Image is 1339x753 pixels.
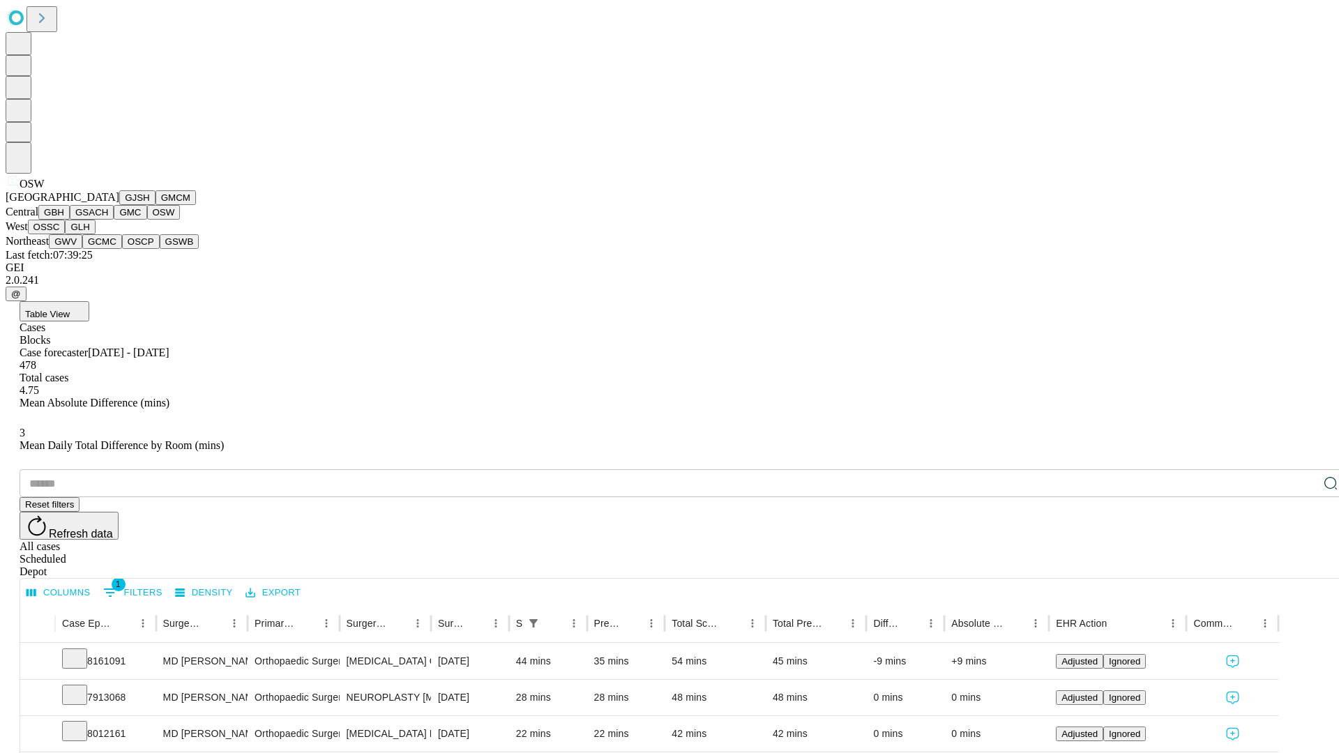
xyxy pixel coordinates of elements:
[672,680,759,715] div: 48 mins
[408,614,428,633] button: Menu
[347,618,387,629] div: Surgery Name
[163,716,241,752] div: MD [PERSON_NAME] C [PERSON_NAME]
[255,716,332,752] div: Orthopaedic Surgery
[438,618,465,629] div: Surgery Date
[594,680,658,715] div: 28 mins
[824,614,843,633] button: Sort
[516,680,580,715] div: 28 mins
[160,234,199,249] button: GSWB
[1109,692,1140,703] span: Ignored
[20,347,88,358] span: Case forecaster
[1061,692,1098,703] span: Adjusted
[133,614,153,633] button: Menu
[20,497,80,512] button: Reset filters
[921,614,941,633] button: Menu
[1056,727,1103,741] button: Adjusted
[122,234,160,249] button: OSCP
[20,372,68,383] span: Total cases
[516,716,580,752] div: 22 mins
[388,614,408,633] button: Sort
[1056,618,1107,629] div: EHR Action
[6,191,119,203] span: [GEOGRAPHIC_DATA]
[255,644,332,679] div: Orthopaedic Surgery
[156,190,196,205] button: GMCM
[951,644,1042,679] div: +9 mins
[1056,654,1103,669] button: Adjusted
[564,614,584,633] button: Menu
[672,644,759,679] div: 54 mins
[873,680,937,715] div: 0 mins
[873,618,900,629] div: Difference
[438,716,502,752] div: [DATE]
[25,309,70,319] span: Table View
[1236,614,1255,633] button: Sort
[594,618,621,629] div: Predicted In Room Duration
[545,614,564,633] button: Sort
[163,644,241,679] div: MD [PERSON_NAME] C [PERSON_NAME]
[27,650,48,674] button: Expand
[1103,727,1146,741] button: Ignored
[28,220,66,234] button: OSSC
[6,235,49,247] span: Northeast
[873,644,937,679] div: -9 mins
[49,528,113,540] span: Refresh data
[347,644,424,679] div: [MEDICAL_DATA] OR CAPSULE HAND OR FINGER
[242,582,304,604] button: Export
[147,205,181,220] button: OSW
[20,178,45,190] span: OSW
[25,499,74,510] span: Reset filters
[1255,614,1275,633] button: Menu
[172,582,236,604] button: Density
[467,614,486,633] button: Sort
[1108,614,1128,633] button: Sort
[49,234,82,249] button: GWV
[902,614,921,633] button: Sort
[524,614,543,633] button: Show filters
[347,680,424,715] div: NEUROPLASTY [MEDICAL_DATA] AT [GEOGRAPHIC_DATA]
[20,301,89,321] button: Table View
[622,614,642,633] button: Sort
[255,618,295,629] div: Primary Service
[524,614,543,633] div: 1 active filter
[1026,614,1045,633] button: Menu
[119,190,156,205] button: GJSH
[88,347,169,358] span: [DATE] - [DATE]
[70,205,114,220] button: GSACH
[1163,614,1183,633] button: Menu
[62,618,112,629] div: Case Epic Id
[1193,618,1234,629] div: Comments
[6,274,1333,287] div: 2.0.241
[1103,690,1146,705] button: Ignored
[163,680,241,715] div: MD [PERSON_NAME] C [PERSON_NAME]
[255,680,332,715] div: Orthopaedic Surgery
[1103,654,1146,669] button: Ignored
[486,614,506,633] button: Menu
[873,716,937,752] div: 0 mins
[112,577,126,591] span: 1
[594,644,658,679] div: 35 mins
[6,261,1333,274] div: GEI
[20,359,36,371] span: 478
[27,722,48,747] button: Expand
[594,716,658,752] div: 22 mins
[516,644,580,679] div: 44 mins
[672,618,722,629] div: Total Scheduled Duration
[773,680,860,715] div: 48 mins
[297,614,317,633] button: Sort
[347,716,424,752] div: [MEDICAL_DATA] RELEASE
[843,614,863,633] button: Menu
[1061,656,1098,667] span: Adjusted
[773,716,860,752] div: 42 mins
[20,439,224,451] span: Mean Daily Total Difference by Room (mins)
[1056,690,1103,705] button: Adjusted
[205,614,225,633] button: Sort
[11,289,21,299] span: @
[1061,729,1098,739] span: Adjusted
[6,249,93,261] span: Last fetch: 07:39:25
[743,614,762,633] button: Menu
[6,220,28,232] span: West
[951,716,1042,752] div: 0 mins
[6,287,27,301] button: @
[114,205,146,220] button: GMC
[438,644,502,679] div: [DATE]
